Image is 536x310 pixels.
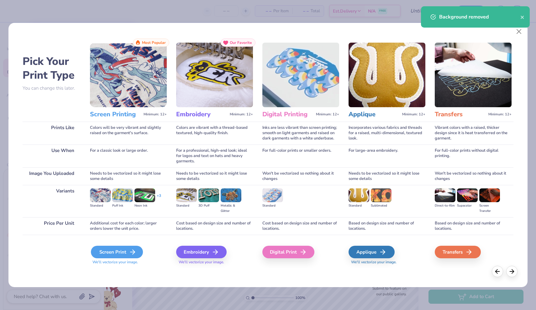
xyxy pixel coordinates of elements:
[176,43,253,107] img: Embroidery
[262,110,313,118] h3: Digital Printing
[112,188,133,202] img: Puff Ink
[349,203,369,208] div: Standard
[262,188,283,202] img: Standard
[349,110,400,118] h3: Applique
[435,43,512,107] img: Transfers
[349,122,425,144] div: Incorporates various fabrics and threads for a raised, multi-dimensional, textured look.
[435,110,486,118] h3: Transfers
[221,188,241,202] img: Metallic & Glitter
[142,40,166,45] span: Most Popular
[262,43,339,107] img: Digital Printing
[520,13,525,21] button: close
[349,246,395,258] div: Applique
[230,112,253,117] span: Minimum: 12+
[90,122,167,144] div: Colors will be very vibrant and slightly raised on the garment's surface.
[349,144,425,167] div: For large-area embroidery.
[176,203,197,208] div: Standard
[439,13,520,21] div: Background removed
[23,122,81,144] div: Prints Like
[90,217,167,235] div: Additional cost for each color; larger orders lower the unit price.
[435,246,481,258] div: Transfers
[435,203,455,208] div: Direct-to-film
[262,203,283,208] div: Standard
[349,188,369,202] img: Standard
[479,188,500,202] img: Screen Transfer
[23,217,81,235] div: Price Per Unit
[90,188,111,202] img: Standard
[457,188,478,202] img: Supacolor
[230,40,252,45] span: Our Favorite
[90,43,167,107] img: Screen Printing
[262,144,339,167] div: For full-color prints or smaller orders.
[134,203,155,208] div: Neon Ink
[91,246,143,258] div: Screen Print
[435,144,512,167] div: For full-color prints without digital printing.
[176,144,253,167] div: For a professional, high-end look; ideal for logos and text on hats and heavy garments.
[176,167,253,185] div: Needs to be vectorized so it might lose some details
[90,260,167,265] span: We'll vectorize your image.
[23,185,81,217] div: Variants
[198,188,219,202] img: 3D Puff
[176,110,227,118] h3: Embroidery
[371,203,391,208] div: Sublimated
[134,188,155,202] img: Neon Ink
[349,260,425,265] span: We'll vectorize your image.
[90,144,167,167] div: For a classic look or large order.
[435,188,455,202] img: Direct-to-film
[488,112,512,117] span: Minimum: 12+
[90,167,167,185] div: Needs to be vectorized so it might lose some details
[23,86,81,91] p: You can change this later.
[316,112,339,117] span: Minimum: 12+
[262,246,314,258] div: Digital Print
[23,144,81,167] div: Use When
[349,43,425,107] img: Applique
[90,203,111,208] div: Standard
[371,188,391,202] img: Sublimated
[349,167,425,185] div: Needs to be vectorized so it might lose some details
[176,188,197,202] img: Standard
[23,55,81,82] h2: Pick Your Print Type
[144,112,167,117] span: Minimum: 12+
[198,203,219,208] div: 3D Puff
[262,217,339,235] div: Cost based on design size and number of locations.
[349,217,425,235] div: Based on design size and number of locations.
[23,167,81,185] div: Image You Uploaded
[262,167,339,185] div: Won't be vectorized so nothing about it changes
[221,203,241,214] div: Metallic & Glitter
[435,217,512,235] div: Based on design size and number of locations.
[176,246,227,258] div: Embroidery
[157,193,161,204] div: + 3
[112,203,133,208] div: Puff Ink
[435,167,512,185] div: Won't be vectorized so nothing about it changes
[457,203,478,208] div: Supacolor
[176,217,253,235] div: Cost based on design size and number of locations.
[435,122,512,144] div: Vibrant colors with a raised, thicker design since it is heat transferred on the garment.
[402,112,425,117] span: Minimum: 12+
[262,122,339,144] div: Inks are less vibrant than screen printing; smooth on light garments and raised on dark garments ...
[176,260,253,265] span: We'll vectorize your image.
[479,203,500,214] div: Screen Transfer
[176,122,253,144] div: Colors are vibrant with a thread-based textured, high-quality finish.
[90,110,141,118] h3: Screen Printing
